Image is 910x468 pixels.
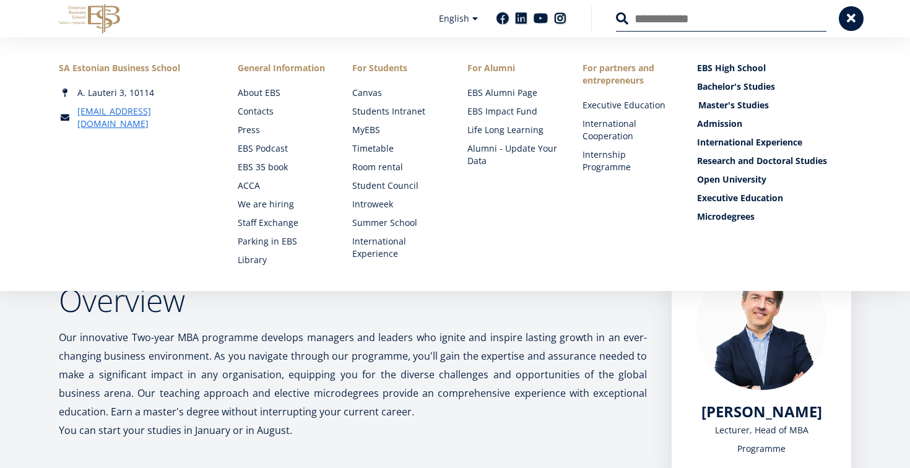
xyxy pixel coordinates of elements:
a: MyEBS [352,124,443,136]
a: Facebook [496,12,509,25]
div: A. Lauteri 3, 10114 [59,87,213,99]
a: Contacts [238,105,328,118]
p: You can start your studies in January or in August. [59,421,647,440]
span: General Information [238,62,328,74]
a: Executive Education [697,192,851,204]
a: Library [238,254,328,266]
a: Timetable [352,142,443,155]
a: Alumni - Update Your Data [467,142,558,167]
a: Canvas [352,87,443,99]
input: Two-year MBA [3,188,11,196]
a: Youtube [534,12,548,25]
a: Parking in EBS [238,235,328,248]
img: Marko Rillo [696,260,826,390]
a: Introweek [352,198,443,210]
div: SA Estonian Business School [59,62,213,74]
p: Our innovative Two-year MBA programme develops managers and leaders who ignite and inspire lastin... [59,328,647,421]
span: For partners and entrepreneurs [583,62,673,87]
a: For Students [352,62,443,74]
a: EBS Podcast [238,142,328,155]
a: ACCA [238,180,328,192]
a: Students Intranet [352,105,443,118]
a: Research and Doctoral Studies [697,155,851,167]
a: International Experience [352,235,443,260]
a: EBS High School [697,62,851,74]
span: For Alumni [467,62,558,74]
span: Technology Innovation MBA [14,202,118,214]
a: Life Long Learning [467,124,558,136]
a: International Experience [697,136,851,149]
a: Summer School [352,217,443,229]
a: Open University [697,173,851,186]
span: Last Name [294,1,334,12]
a: EBS 35 book [238,161,328,173]
a: Bachelor's Studies [697,80,851,93]
div: Lecturer, Head of MBA Programme [696,421,826,458]
a: International Cooperation [583,118,673,142]
a: Master's Studies [698,99,852,111]
a: Admission [697,118,851,130]
a: Executive Education [583,99,673,111]
a: Room rental [352,161,443,173]
a: Press [238,124,328,136]
a: EBS Alumni Page [467,87,558,99]
a: EBS Impact Fund [467,105,558,118]
a: Student Council [352,180,443,192]
a: [EMAIL_ADDRESS][DOMAIN_NAME] [77,105,213,130]
h2: Overview [59,285,647,316]
a: Instagram [554,12,566,25]
a: Microdegrees [697,210,851,223]
a: Staff Exchange [238,217,328,229]
a: About EBS [238,87,328,99]
span: One-year MBA (in Estonian) [14,171,115,183]
input: One-year MBA (in Estonian) [3,173,11,180]
span: [PERSON_NAME] [701,401,822,422]
span: Two-year MBA [14,187,67,198]
input: Technology Innovation MBA [3,204,11,211]
a: We are hiring [238,198,328,210]
a: [PERSON_NAME] [701,402,822,421]
a: Internship Programme [583,149,673,173]
a: Linkedin [515,12,527,25]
